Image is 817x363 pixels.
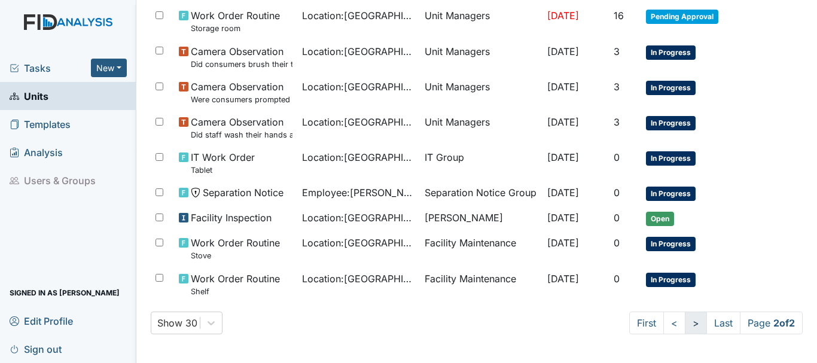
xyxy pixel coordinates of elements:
a: Last [706,312,740,334]
span: Location : [GEOGRAPHIC_DATA] [302,236,415,250]
span: 0 [614,237,620,249]
span: [DATE] [547,273,579,285]
nav: task-pagination [629,312,803,334]
span: In Progress [646,116,696,130]
span: 3 [614,81,620,93]
span: Edit Profile [10,312,73,330]
span: Signed in as [PERSON_NAME] [10,283,120,302]
span: In Progress [646,151,696,166]
div: Show 30 [157,316,197,330]
span: Pending Approval [646,10,718,24]
span: Location : [GEOGRAPHIC_DATA] [302,115,415,129]
span: 3 [614,45,620,57]
td: Facility Maintenance [420,267,542,302]
span: [DATE] [547,45,579,57]
span: IT Work Order Tablet [191,150,255,176]
span: In Progress [646,187,696,201]
td: Facility Maintenance [420,231,542,266]
span: Location : [GEOGRAPHIC_DATA] [302,44,415,59]
span: Location : [GEOGRAPHIC_DATA] [302,150,415,164]
span: Work Order Routine Shelf [191,272,280,297]
span: Work Order Routine Storage room [191,8,280,34]
td: Unit Managers [420,110,542,145]
span: [DATE] [547,151,579,163]
td: Separation Notice Group [420,181,542,206]
small: Did consumers brush their teeth after the meal? [191,59,292,70]
span: Location : [GEOGRAPHIC_DATA] [302,211,415,225]
span: Camera Observation Did consumers brush their teeth after the meal? [191,44,292,70]
span: 0 [614,212,620,224]
small: Storage room [191,23,280,34]
td: Unit Managers [420,75,542,110]
span: 16 [614,10,624,22]
span: Camera Observation Did staff wash their hands as well as the consumer's prior to starting each me... [191,115,292,141]
small: Were consumers prompted and/or assisted with washing their hands for meal prep? [191,94,292,105]
span: [DATE] [547,237,579,249]
span: 3 [614,116,620,128]
span: In Progress [646,81,696,95]
span: [DATE] [547,212,579,224]
td: IT Group [420,145,542,181]
span: 0 [614,187,620,199]
small: Shelf [191,286,280,297]
span: Facility Inspection [191,211,272,225]
span: Units [10,87,48,105]
span: In Progress [646,45,696,60]
span: [DATE] [547,81,579,93]
small: Did staff wash their hands as well as the consumer's prior to starting each med pass? [191,129,292,141]
span: Open [646,212,674,226]
span: Templates [10,115,71,133]
a: < [663,312,685,334]
span: Separation Notice [203,185,283,200]
span: Work Order Routine Stove [191,236,280,261]
span: Camera Observation Were consumers prompted and/or assisted with washing their hands for meal prep? [191,80,292,105]
small: Stove [191,250,280,261]
td: [PERSON_NAME] [420,206,542,231]
span: Location : [GEOGRAPHIC_DATA] [302,80,415,94]
span: Sign out [10,340,62,358]
span: Location : [GEOGRAPHIC_DATA] [302,272,415,286]
span: Analysis [10,143,63,161]
small: Tablet [191,164,255,176]
span: 0 [614,151,620,163]
span: Employee : [PERSON_NAME] [302,185,415,200]
a: Tasks [10,61,91,75]
span: In Progress [646,273,696,287]
span: [DATE] [547,10,579,22]
strong: 2 of 2 [773,317,795,329]
span: [DATE] [547,187,579,199]
span: 0 [614,273,620,285]
span: Page [740,312,803,334]
a: > [685,312,707,334]
td: Unit Managers [420,39,542,75]
span: Location : [GEOGRAPHIC_DATA] [302,8,415,23]
span: In Progress [646,237,696,251]
span: [DATE] [547,116,579,128]
a: First [629,312,664,334]
button: New [91,59,127,77]
td: Unit Managers [420,4,542,39]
